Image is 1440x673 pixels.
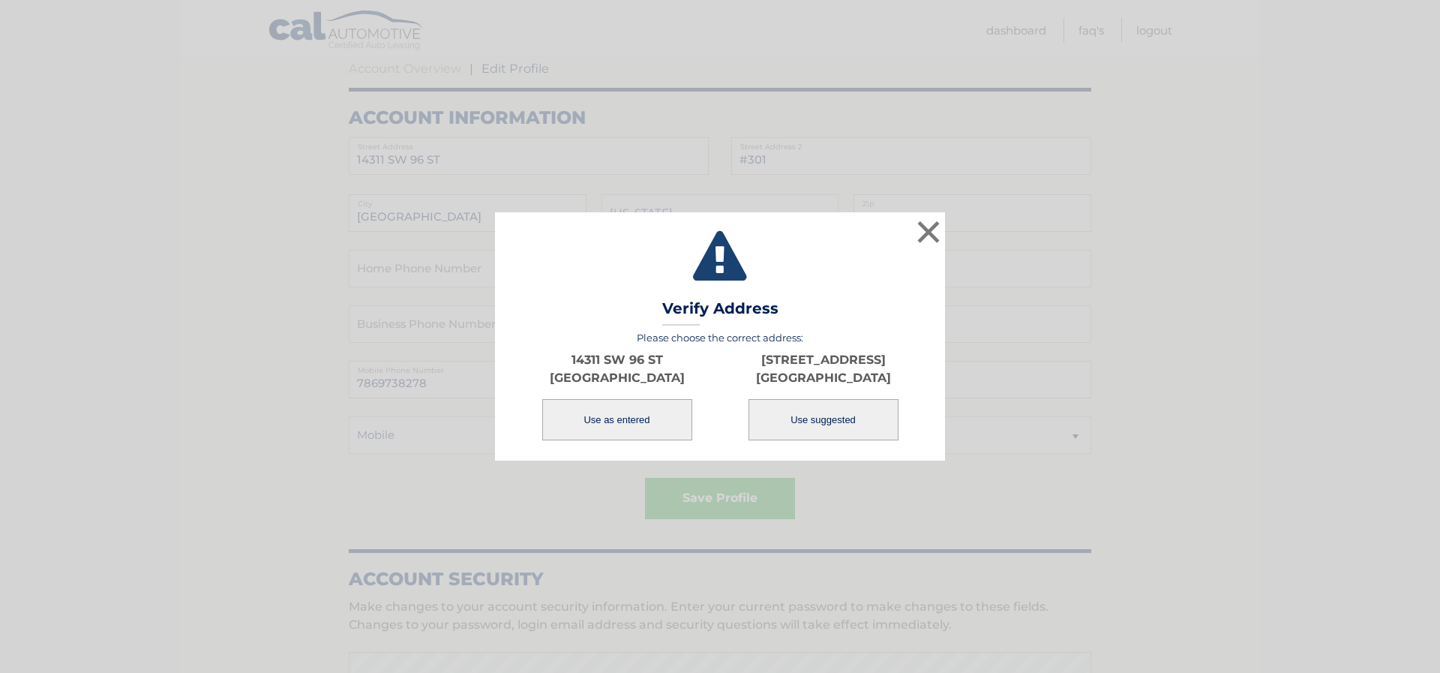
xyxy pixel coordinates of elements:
div: Please choose the correct address: [514,332,926,442]
h3: Verify Address [662,299,778,326]
button: Use as entered [542,399,692,440]
p: 14311 SW 96 ST [GEOGRAPHIC_DATA] [514,351,720,387]
p: [STREET_ADDRESS] [GEOGRAPHIC_DATA] [720,351,926,387]
button: Use suggested [748,399,898,440]
button: × [913,217,943,247]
